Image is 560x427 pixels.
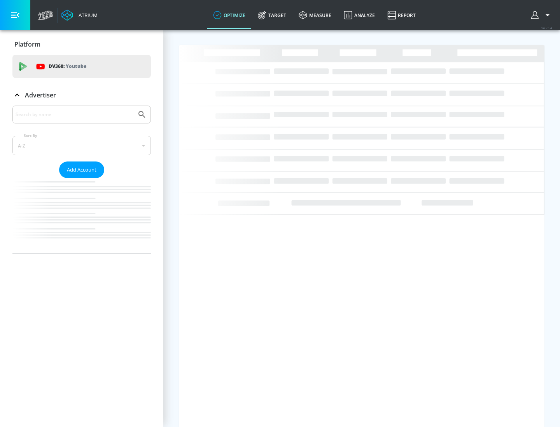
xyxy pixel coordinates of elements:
nav: list of Advertiser [12,178,151,253]
span: Add Account [67,165,96,174]
a: Analyze [338,1,381,29]
a: measure [292,1,338,29]
label: Sort By [22,133,39,138]
div: A-Z [12,136,151,155]
input: Search by name [16,109,133,120]
div: Platform [12,33,151,55]
div: DV360: Youtube [12,55,151,78]
button: Add Account [59,161,104,178]
p: Youtube [66,62,86,70]
p: Platform [14,40,40,49]
a: Target [252,1,292,29]
div: Advertiser [12,84,151,106]
a: Atrium [61,9,98,21]
span: v 4.25.4 [541,26,552,30]
a: optimize [207,1,252,29]
a: Report [381,1,422,29]
div: Atrium [75,12,98,19]
p: Advertiser [25,91,56,99]
div: Advertiser [12,106,151,253]
p: DV360: [49,62,86,71]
